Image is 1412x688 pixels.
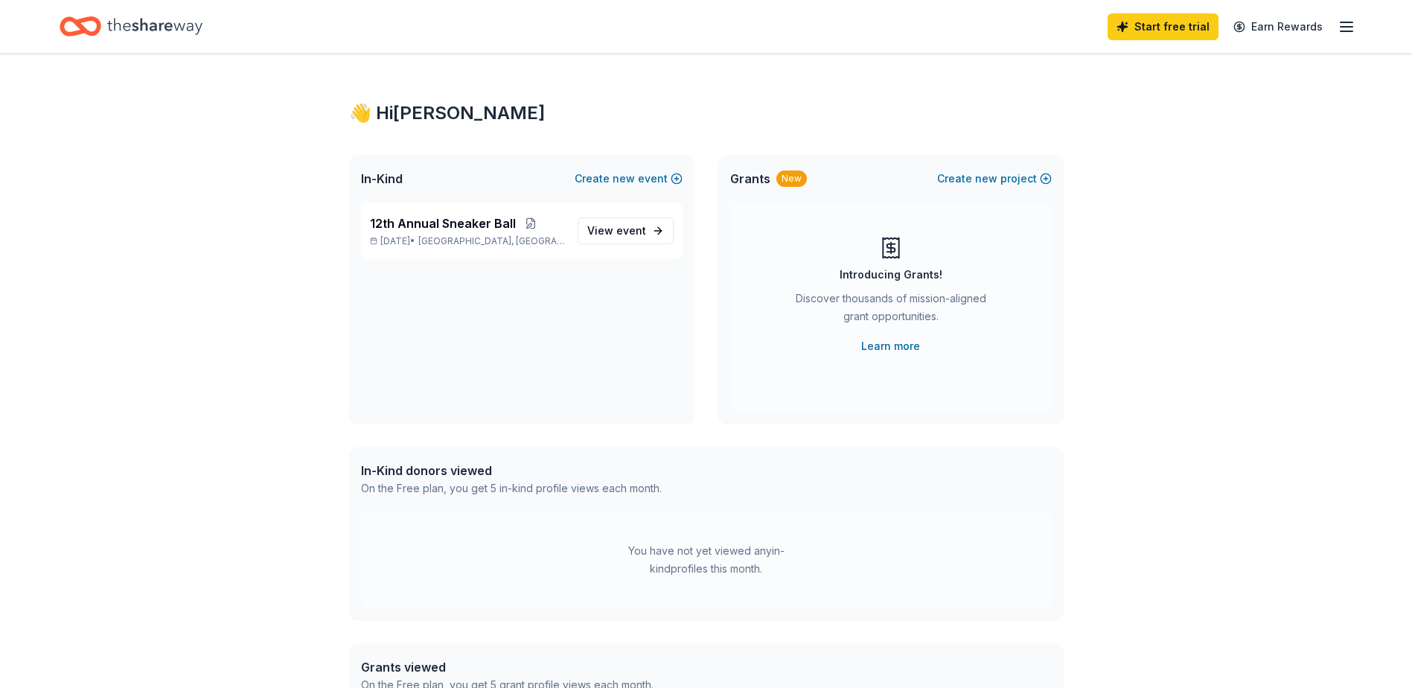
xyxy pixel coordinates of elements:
[349,101,1064,125] div: 👋 Hi [PERSON_NAME]
[1224,13,1332,40] a: Earn Rewards
[840,266,942,284] div: Introducing Grants!
[776,171,807,187] div: New
[613,542,799,578] div: You have not yet viewed any in-kind profiles this month.
[613,170,635,188] span: new
[418,235,565,247] span: [GEOGRAPHIC_DATA], [GEOGRAPHIC_DATA]
[60,9,202,44] a: Home
[975,170,997,188] span: new
[575,170,683,188] button: Createnewevent
[361,658,654,676] div: Grants viewed
[370,235,566,247] p: [DATE] •
[616,224,646,237] span: event
[587,222,646,240] span: View
[370,214,516,232] span: 12th Annual Sneaker Ball
[861,337,920,355] a: Learn more
[730,170,770,188] span: Grants
[1108,13,1218,40] a: Start free trial
[790,290,992,331] div: Discover thousands of mission-aligned grant opportunities.
[361,480,662,497] div: On the Free plan, you get 5 in-kind profile views each month.
[578,217,674,244] a: View event
[361,170,403,188] span: In-Kind
[937,170,1052,188] button: Createnewproject
[361,462,662,480] div: In-Kind donors viewed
